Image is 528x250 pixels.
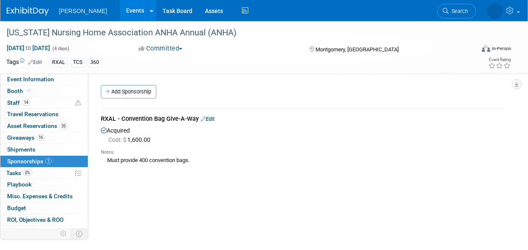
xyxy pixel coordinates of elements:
[7,205,26,211] span: Budget
[488,58,511,62] div: Event Rating
[7,146,35,153] span: Shipments
[71,228,88,239] td: Toggle Event Tabs
[50,58,68,67] div: RXAL
[101,114,505,125] div: RXAL - Convention Bag Give-A-Way
[7,193,73,199] span: Misc. Expenses & Credits
[75,99,81,107] span: Potential Scheduling Conflict -- at least one attendee is tagged in another overlapping event.
[24,45,32,51] span: to
[43,228,49,234] span: 6
[0,144,88,155] a: Shipments
[315,46,399,53] span: Montgomery, [GEOGRAPHIC_DATA]
[136,44,186,53] button: Committed
[71,58,85,67] div: TCS
[0,109,88,120] a: Travel Reservations
[7,181,32,188] span: Playbook
[0,168,88,179] a: Tasks0%
[7,99,30,106] span: Staff
[487,3,503,19] img: Amber Vincent
[7,88,33,94] span: Booth
[449,8,468,14] span: Search
[7,158,52,165] span: Sponsorships
[0,202,88,214] a: Budget
[0,120,88,132] a: Asset Reservations35
[201,116,215,122] a: Edit
[23,170,32,176] span: 0%
[0,74,88,85] a: Event Information
[101,156,505,165] div: Must provide 400 convention bags.
[0,156,88,167] a: Sponsorships1
[108,136,127,143] span: Cost: $
[52,46,69,51] span: (4 days)
[7,134,45,141] span: Giveaways
[0,214,88,226] a: ROI, Objectives & ROO
[7,7,49,16] img: ExhibitDay
[59,123,68,129] span: 35
[101,85,156,98] a: Add Sponsorship
[56,228,71,239] td: Personalize Event Tab Strip
[101,149,505,156] div: Notes:
[0,226,88,237] a: Attachments6
[6,44,50,52] span: [DATE] [DATE]
[438,44,511,56] div: Event Format
[0,191,88,202] a: Misc. Expenses & Credits
[0,132,88,144] a: Giveaways16
[88,58,102,67] div: 360
[0,85,88,97] a: Booth
[7,122,68,129] span: Asset Reservations
[101,125,505,167] div: Acquired
[0,179,88,190] a: Playbook
[0,97,88,109] a: Staff14
[27,88,31,93] i: Booth reservation complete
[7,111,58,117] span: Travel Reservations
[437,4,476,19] a: Search
[4,25,468,40] div: [US_STATE] Nursing Home Association ANHA Annual (ANHA)
[491,45,511,52] div: In-Person
[482,45,490,52] img: Format-Inperson.png
[22,99,30,106] span: 14
[108,136,154,143] span: 1,600.00
[45,158,52,164] span: 1
[59,8,107,14] span: [PERSON_NAME]
[7,228,49,235] span: Attachments
[6,170,32,176] span: Tasks
[6,58,42,67] td: Tags
[7,216,63,223] span: ROI, Objectives & ROO
[37,134,45,141] span: 16
[28,59,42,65] a: Edit
[7,76,54,82] span: Event Information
